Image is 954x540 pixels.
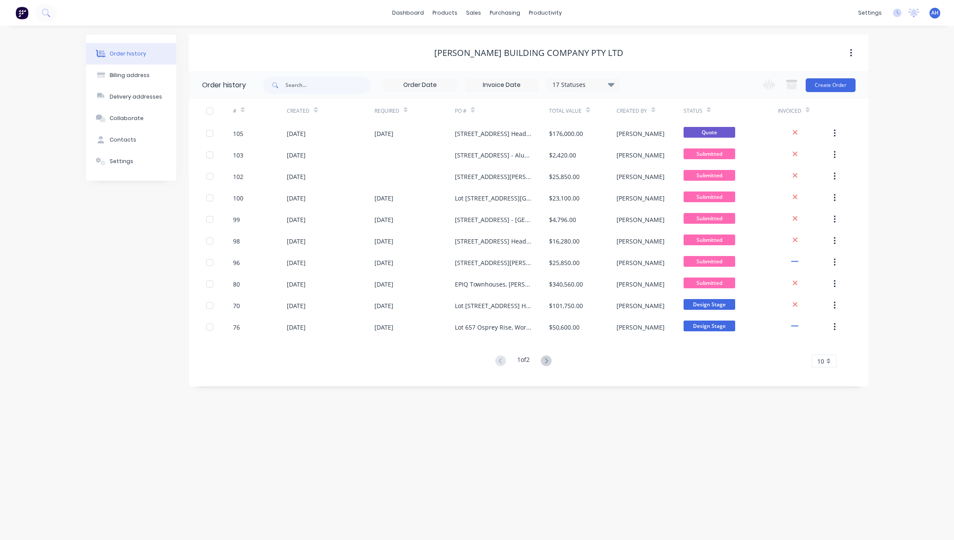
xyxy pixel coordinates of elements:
[617,194,665,203] div: [PERSON_NAME]
[287,194,306,203] div: [DATE]
[455,301,532,310] div: Lot [STREET_ADDRESS] Heads - Steel Framing
[931,9,939,17] span: AH
[549,258,580,267] div: $25,850.00
[455,172,532,181] div: [STREET_ADDRESS][PERSON_NAME] - Structural Steel - Rev 2
[287,280,306,289] div: [DATE]
[617,301,665,310] div: [PERSON_NAME]
[455,194,532,203] div: Lot [STREET_ADDRESS][GEOGRAPHIC_DATA] - Structural Steel Supply
[817,357,824,366] span: 10
[549,237,580,246] div: $16,280.00
[617,99,684,123] div: Created By
[549,215,576,224] div: $4,796.00
[547,80,620,89] div: 17 Statuses
[455,99,549,123] div: PO #
[549,107,582,115] div: Total Value
[374,301,393,310] div: [DATE]
[110,50,146,58] div: Order history
[806,78,856,92] button: Create Order
[434,48,623,58] div: [PERSON_NAME] Building Company Pty Ltd
[287,301,306,310] div: [DATE]
[233,215,240,224] div: 99
[617,151,665,160] div: [PERSON_NAME]
[110,157,133,165] div: Settings
[388,6,428,19] a: dashboard
[684,191,735,202] span: Submitted
[455,323,532,332] div: Lot 657 Osprey Rise, Worongary - Light Steel Framing
[86,129,176,151] button: Contacts
[110,114,144,122] div: Collaborate
[374,107,399,115] div: Required
[455,280,532,289] div: EPIQ Townhouses, [PERSON_NAME] Dr, [PERSON_NAME] Head - STAGE 1 (LW1) TH 6-11
[374,129,393,138] div: [DATE]
[462,6,485,19] div: sales
[549,151,576,160] div: $2,420.00
[549,194,580,203] div: $23,100.00
[549,323,580,332] div: $50,600.00
[374,280,393,289] div: [DATE]
[549,280,583,289] div: $340,560.00
[684,127,735,138] span: Quote
[233,194,243,203] div: 100
[202,80,246,90] div: Order history
[374,258,393,267] div: [DATE]
[684,107,702,115] div: Status
[617,172,665,181] div: [PERSON_NAME]
[455,151,532,160] div: [STREET_ADDRESS] - Aluminium Fence/Gate
[684,213,735,224] span: Submitted
[285,77,371,94] input: Search...
[778,107,801,115] div: Invoiced
[455,215,532,224] div: [STREET_ADDRESS] - [GEOGRAPHIC_DATA] Balustrade
[374,215,393,224] div: [DATE]
[617,323,665,332] div: [PERSON_NAME]
[684,321,735,331] span: Design Stage
[110,71,150,79] div: Billing address
[86,108,176,129] button: Collaborate
[374,237,393,246] div: [DATE]
[86,151,176,172] button: Settings
[233,301,240,310] div: 70
[684,148,735,159] span: Submitted
[854,6,886,19] div: settings
[287,172,306,181] div: [DATE]
[684,170,735,181] span: Submitted
[233,258,240,267] div: 96
[287,215,306,224] div: [DATE]
[287,107,310,115] div: Created
[86,65,176,86] button: Billing address
[374,194,393,203] div: [DATE]
[455,258,532,267] div: [STREET_ADDRESS][PERSON_NAME] - Structural Steel - Rev 2
[525,6,566,19] div: productivity
[86,43,176,65] button: Order history
[549,99,616,123] div: Total Value
[233,99,287,123] div: #
[684,256,735,267] span: Submitted
[233,129,243,138] div: 105
[684,235,735,245] span: Submitted
[86,86,176,108] button: Delivery addresses
[287,129,306,138] div: [DATE]
[684,299,735,310] span: Design Stage
[233,107,236,115] div: #
[287,258,306,267] div: [DATE]
[549,172,580,181] div: $25,850.00
[384,79,456,92] input: Order Date
[455,107,466,115] div: PO #
[617,215,665,224] div: [PERSON_NAME]
[374,99,455,123] div: Required
[684,99,778,123] div: Status
[617,107,647,115] div: Created By
[233,237,240,246] div: 98
[617,258,665,267] div: [PERSON_NAME]
[233,172,243,181] div: 102
[110,93,162,101] div: Delivery addresses
[374,323,393,332] div: [DATE]
[485,6,525,19] div: purchasing
[549,129,583,138] div: $176,000.00
[110,136,136,144] div: Contacts
[455,129,532,138] div: [STREET_ADDRESS] Heads - Structural Steel
[287,323,306,332] div: [DATE]
[287,237,306,246] div: [DATE]
[233,280,240,289] div: 80
[15,6,28,19] img: Factory
[233,151,243,160] div: 103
